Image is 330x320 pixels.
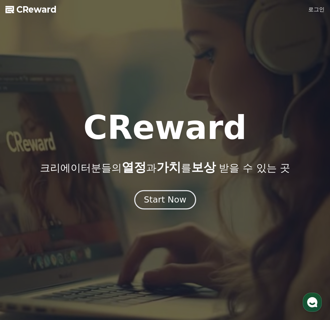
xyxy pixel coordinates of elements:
[5,4,57,15] a: CReward
[62,227,71,233] span: 대화
[105,227,114,232] span: 설정
[308,5,325,14] a: 로그인
[45,217,88,234] a: 대화
[136,197,195,204] a: Start Now
[2,217,45,234] a: 홈
[191,160,216,174] span: 보상
[88,217,131,234] a: 설정
[21,227,26,232] span: 홈
[134,190,196,209] button: Start Now
[83,111,246,144] h1: CReward
[122,160,146,174] span: 열정
[16,4,57,15] span: CReward
[40,161,290,174] p: 크리에이터분들의 과 를 받을 수 있는 곳
[156,160,181,174] span: 가치
[144,194,186,206] div: Start Now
